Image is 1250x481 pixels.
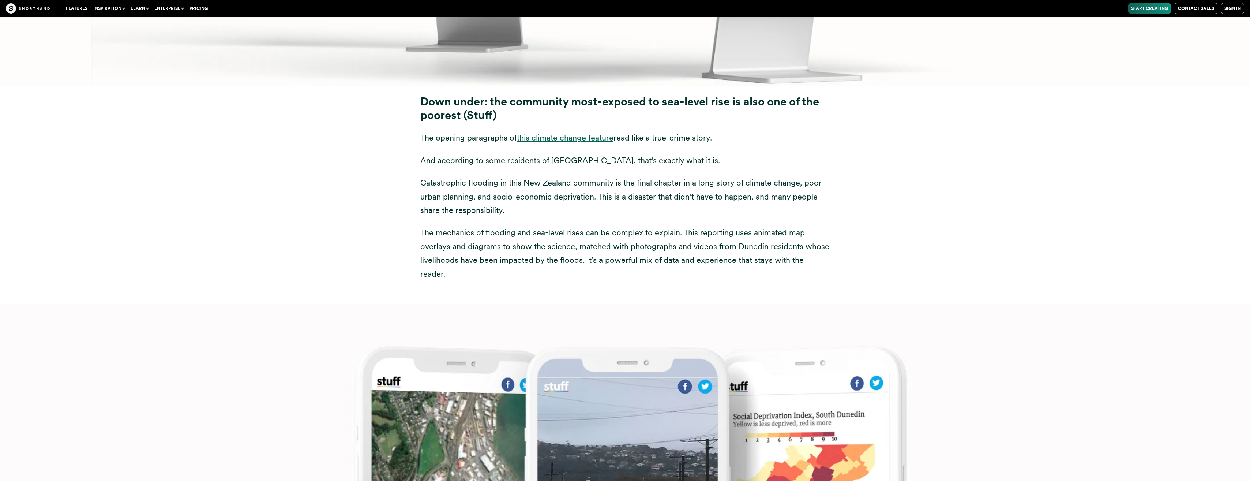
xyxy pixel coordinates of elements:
[6,3,50,14] img: The Craft
[1221,3,1244,14] a: Sign in
[187,3,211,14] a: Pricing
[1128,3,1171,14] a: Start Creating
[90,3,128,14] button: Inspiration
[420,95,819,122] strong: Down under: the community most-exposed to sea-level rise is also one of the poorest (Stuff)
[151,3,187,14] button: Enterprise
[420,226,830,281] p: The mechanics of flooding and sea-level rises can be complex to explain. This reporting uses anim...
[128,3,151,14] button: Learn
[1175,3,1217,14] a: Contact Sales
[420,176,830,217] p: Catastrophic flooding in this New Zealand community is the final chapter in a long story of clima...
[420,131,830,145] p: The opening paragraphs of read like a true-crime story.
[420,154,830,167] p: And according to some residents of [GEOGRAPHIC_DATA], that’s exactly what it is.
[63,3,90,14] a: Features
[517,133,613,142] a: this climate change feature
